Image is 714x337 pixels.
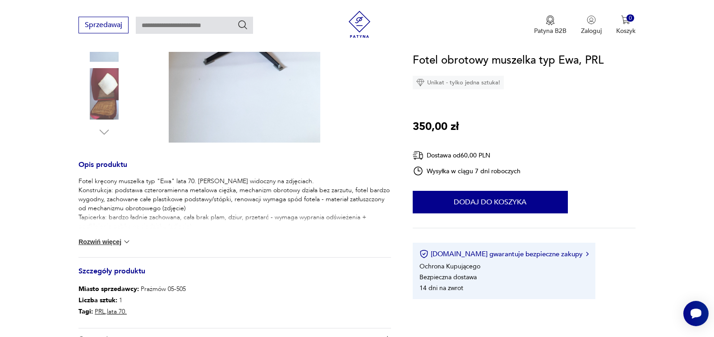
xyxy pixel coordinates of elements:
button: [DOMAIN_NAME] gwarantuje bezpieczne zakupy [419,249,589,259]
img: Ikona certyfikatu [419,249,428,259]
button: Rozwiń więcej [78,237,131,246]
button: Sprzedawaj [78,17,129,33]
a: lata 70. [107,307,127,316]
a: PRL [95,307,105,316]
p: Patyna B2B [534,27,567,35]
button: Szukaj [237,19,248,30]
img: Patyna - sklep z meblami i dekoracjami vintage [346,11,373,38]
div: Dostawa od 60,00 PLN [413,150,521,161]
h1: Fotel obrotowy muszelka typ Ewa, PRL [413,52,603,69]
button: Patyna B2B [534,15,567,35]
h3: Opis produktu [78,162,391,177]
b: Tagi: [78,307,93,316]
img: chevron down [122,237,131,246]
h3: Szczegóły produktu [78,268,391,283]
li: Ochrona Kupującego [419,262,480,271]
a: Ikona medaluPatyna B2B [534,15,567,35]
li: Bezpieczna dostawa [419,273,477,282]
button: Zaloguj [581,15,602,35]
iframe: Smartsupp widget button [683,301,709,326]
b: Miasto sprzedawcy : [78,285,139,293]
button: Dodaj do koszyka [413,191,568,213]
p: Prażmów 05-505 [78,283,186,295]
p: Zaloguj [581,27,602,35]
b: Liczba sztuk: [78,296,117,305]
div: Wysyłka w ciągu 7 dni roboczych [413,166,521,176]
li: 14 dni na zwrot [419,284,463,292]
img: Ikonka użytkownika [587,15,596,24]
img: Ikona dostawy [413,150,424,161]
div: 0 [626,14,634,22]
img: Ikona strzałki w prawo [586,252,589,256]
img: Zdjęcie produktu Fotel obrotowy muszelka typ Ewa, PRL [78,68,130,120]
p: 1 [78,295,186,306]
a: Sprzedawaj [78,23,129,29]
button: 0Koszyk [616,15,636,35]
div: Unikat - tylko jedna sztuka! [413,76,504,89]
img: Ikona diamentu [416,78,424,87]
img: Ikona koszyka [621,15,630,24]
p: Fotel kręcony muszelka typ "Ewa" lata 70. [PERSON_NAME] widoczny na zdjęciach. Konstrukcja: podst... [78,177,391,231]
p: , [78,306,186,317]
img: Ikona medalu [546,15,555,25]
p: Koszyk [616,27,636,35]
p: 350,00 zł [413,118,459,135]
